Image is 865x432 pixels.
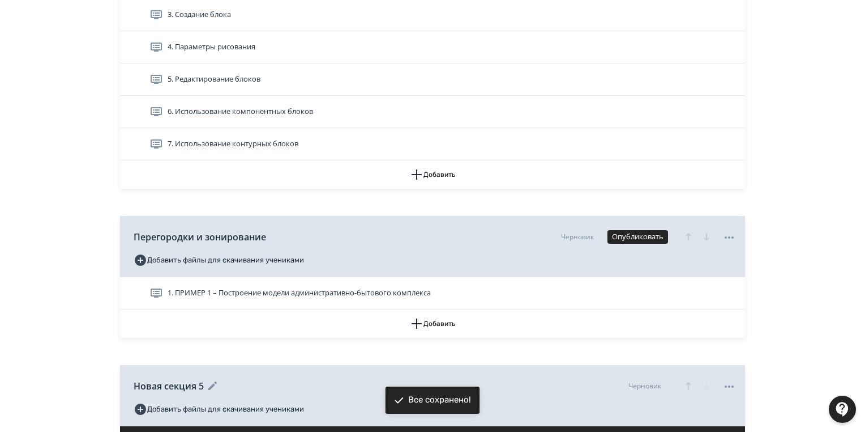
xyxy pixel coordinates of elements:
span: 6. Использование компонентных блоков [168,106,313,117]
span: 4. Параметры рисования [168,41,255,53]
div: 5. Редактирование блоков [120,63,745,96]
span: 5. Редактирование блоков [168,74,260,85]
span: Новая секция 5 [134,379,204,393]
span: 1. ПРИМЕР 1 – Построение модели административно-бытового комплекса [168,287,431,299]
span: 7. Использование контурных блоков [168,138,298,150]
div: 6. Использование компонентных блоков [120,96,745,128]
div: Черновик [628,381,661,391]
div: Черновик [561,232,594,242]
span: 3. Создание блока [168,9,231,20]
div: 4. Параметры рисования [120,31,745,63]
div: Все сохранено! [408,395,471,406]
span: Перегородки и зонирование [134,230,266,244]
button: Опубликовать [607,230,668,244]
button: Добавить файлы для скачивания учениками [134,251,304,269]
button: Добавить [120,160,745,189]
button: Добавить [120,310,745,338]
button: Добавить файлы для скачивания учениками [134,400,304,418]
div: 7. Использование контурных блоков [120,128,745,160]
div: 1. ПРИМЕР 1 – Построение модели административно-бытового комплекса [120,277,745,310]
